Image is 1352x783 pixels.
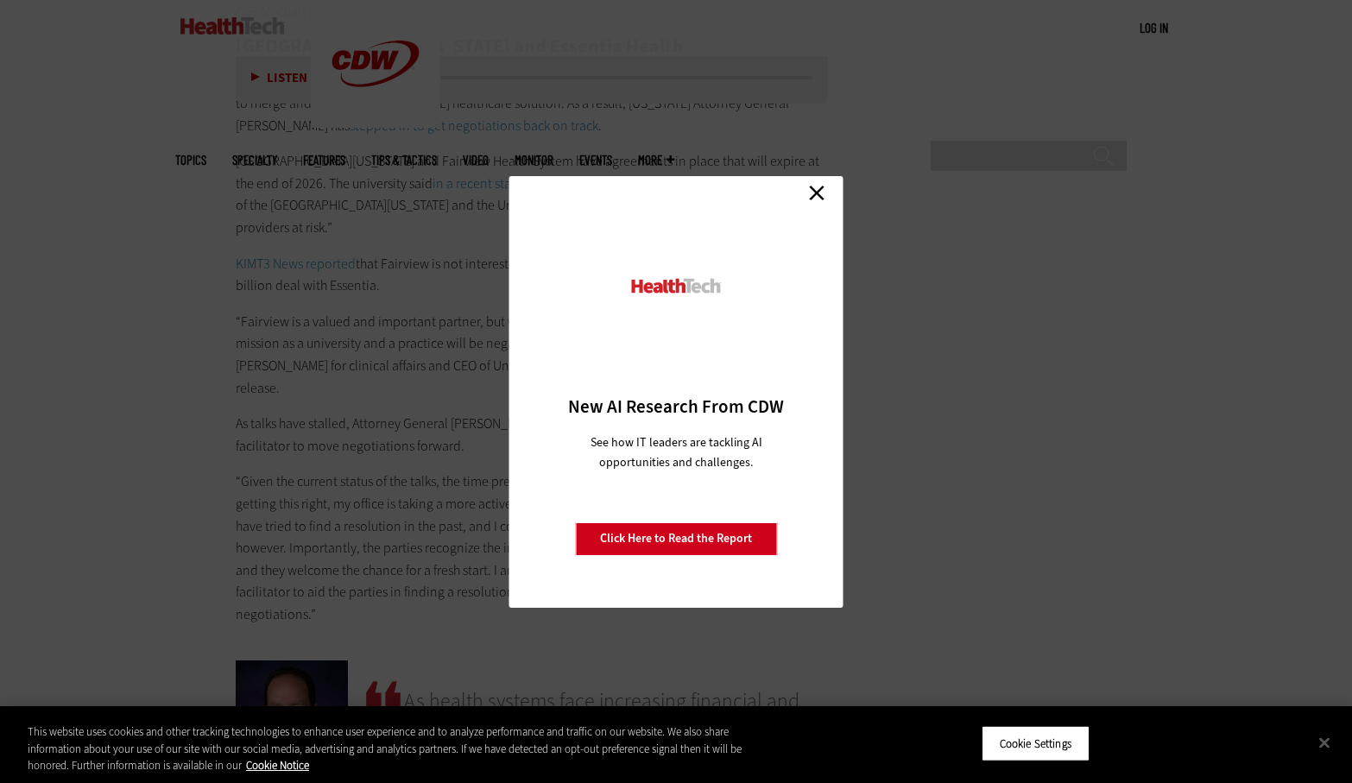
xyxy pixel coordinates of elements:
div: This website uses cookies and other tracking technologies to enhance user experience and to analy... [28,723,743,774]
a: Click Here to Read the Report [575,522,777,555]
p: See how IT leaders are tackling AI opportunities and challenges. [570,433,783,472]
button: Cookie Settings [982,725,1090,761]
a: More information about your privacy [246,758,309,773]
a: Close [804,180,830,206]
img: HealthTech_0.png [629,277,723,295]
button: Close [1305,723,1343,761]
h3: New AI Research From CDW [540,395,813,419]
